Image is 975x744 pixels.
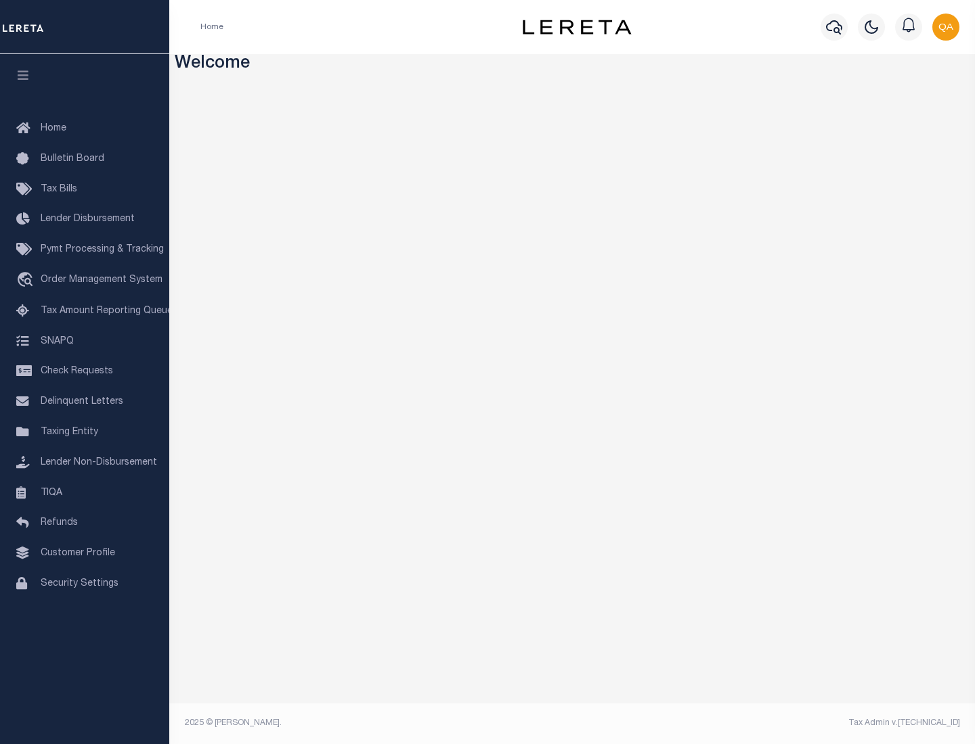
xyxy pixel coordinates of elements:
div: 2025 © [PERSON_NAME]. [175,717,573,729]
span: Lender Disbursement [41,214,135,224]
span: Pymt Processing & Tracking [41,245,164,254]
span: SNAPQ [41,336,74,346]
span: Lender Non-Disbursement [41,458,157,467]
i: travel_explore [16,272,38,289]
span: Taxing Entity [41,427,98,437]
div: Tax Admin v.[TECHNICAL_ID] [582,717,960,729]
span: Order Management System [41,275,162,285]
span: Tax Amount Reporting Queue [41,306,173,316]
img: svg+xml;base64,PHN2ZyB4bWxucz0iaHR0cDovL3d3dy53My5vcmcvMjAwMC9zdmciIHBvaW50ZXItZXZlbnRzPSJub25lIi... [932,14,959,41]
span: Home [41,124,66,133]
span: TIQA [41,488,62,497]
span: Bulletin Board [41,154,104,164]
span: Delinquent Letters [41,397,123,406]
span: Refunds [41,518,78,528]
span: Tax Bills [41,185,77,194]
span: Customer Profile [41,549,115,558]
span: Security Settings [41,579,118,588]
li: Home [200,21,223,33]
img: logo-dark.svg [523,20,631,34]
span: Check Requests [41,367,113,376]
h3: Welcome [175,54,970,75]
